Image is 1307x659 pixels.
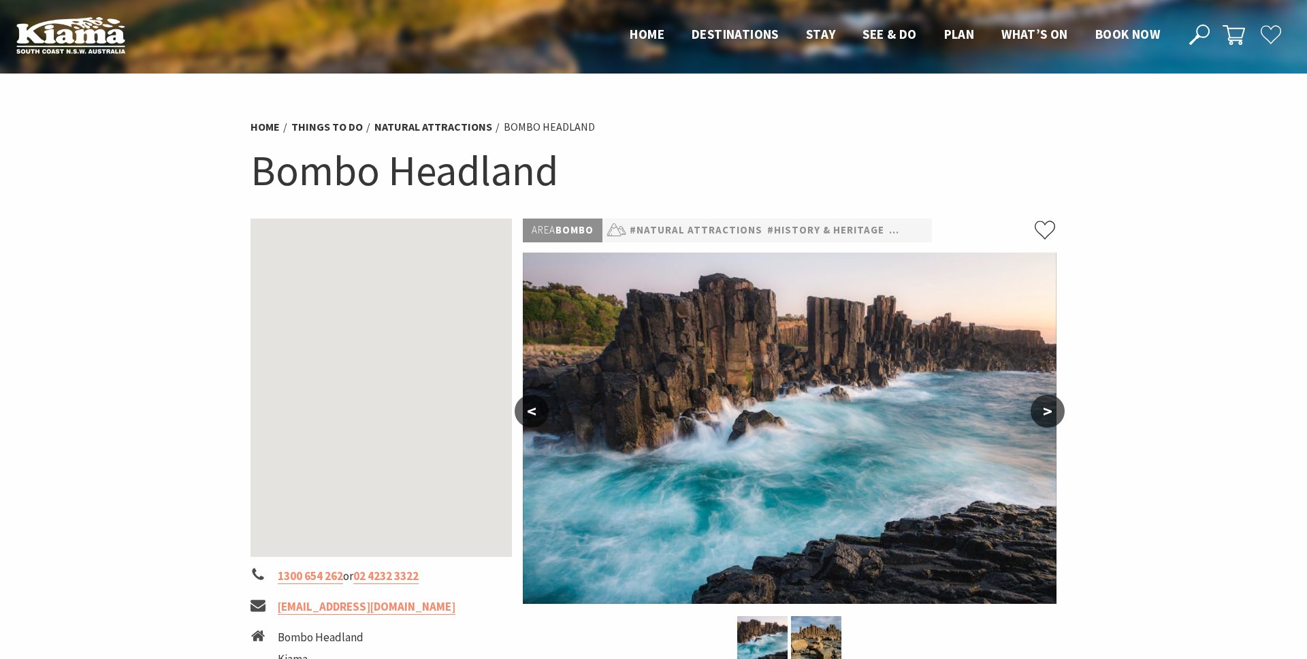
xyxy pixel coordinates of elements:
[630,26,664,42] span: Home
[278,568,343,584] a: 1300 654 262
[692,26,779,42] span: Destinations
[278,599,455,615] a: [EMAIL_ADDRESS][DOMAIN_NAME]
[353,568,419,584] a: 02 4232 3322
[1095,26,1160,42] span: Book now
[523,219,602,242] p: Bombo
[251,120,280,134] a: Home
[1031,395,1065,428] button: >
[616,24,1174,46] nav: Main Menu
[278,628,410,647] li: Bombo Headland
[767,222,884,239] a: #History & Heritage
[944,26,975,42] span: Plan
[251,143,1056,198] h1: Bombo Headland
[532,223,555,236] span: Area
[1001,26,1068,42] span: What’s On
[862,26,916,42] span: See & Do
[16,16,125,54] img: Kiama Logo
[515,395,549,428] button: <
[251,567,512,585] li: or
[291,120,363,134] a: Things To Do
[504,118,595,136] li: Bombo Headland
[523,253,1056,604] img: Bombo Quarry
[374,120,492,134] a: Natural Attractions
[806,26,836,42] span: Stay
[630,222,762,239] a: #Natural Attractions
